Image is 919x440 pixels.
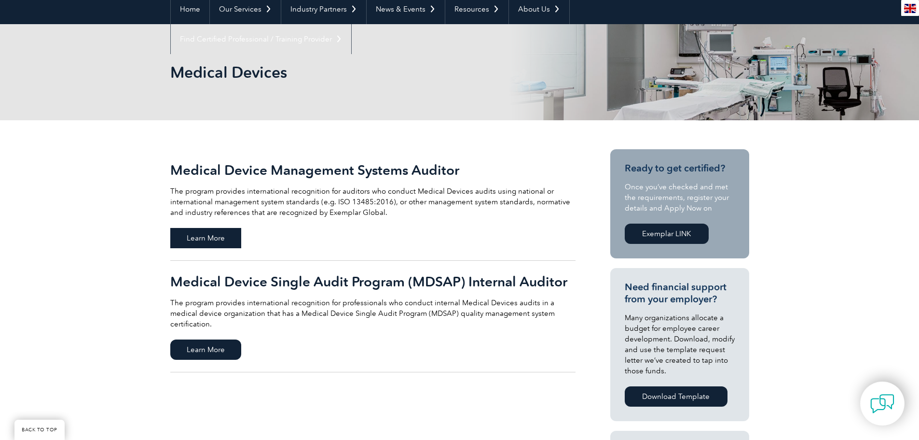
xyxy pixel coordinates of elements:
[625,312,735,376] p: Many organizations allocate a budget for employee career development. Download, modify and use th...
[170,63,541,82] h1: Medical Devices
[170,149,576,261] a: Medical Device Management Systems Auditor The program provides international recognition for audi...
[170,340,241,360] span: Learn More
[171,24,351,54] a: Find Certified Professional / Training Provider
[625,281,735,305] h3: Need financial support from your employer?
[170,186,576,218] p: The program provides international recognition for auditors who conduct Medical Devices audits us...
[904,4,916,13] img: en
[625,224,709,244] a: Exemplar LINK
[870,392,894,416] img: contact-chat.png
[625,386,727,407] a: Download Template
[625,182,735,213] p: Once you’ve checked and met the requirements, register your details and Apply Now on
[170,298,576,329] p: The program provides international recognition for professionals who conduct internal Medical Dev...
[170,274,576,289] h2: Medical Device Single Audit Program (MDSAP) Internal Auditor
[170,261,576,372] a: Medical Device Single Audit Program (MDSAP) Internal Auditor The program provides international r...
[170,162,576,178] h2: Medical Device Management Systems Auditor
[625,162,735,174] h3: Ready to get certified?
[14,420,65,440] a: BACK TO TOP
[170,228,241,248] span: Learn More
